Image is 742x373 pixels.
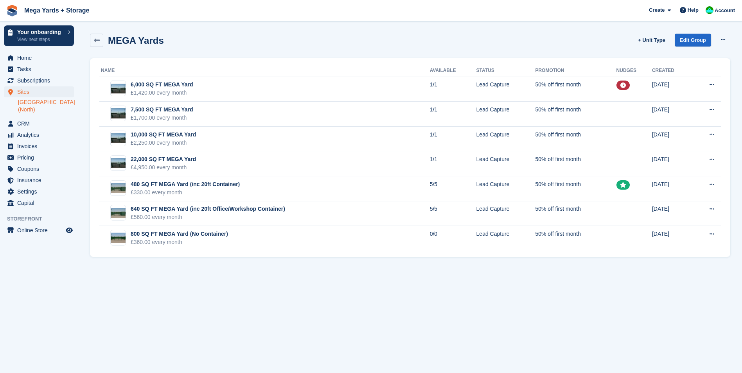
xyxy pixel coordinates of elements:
[652,226,692,251] td: [DATE]
[715,7,735,14] span: Account
[476,201,535,226] td: Lead Capture
[17,186,64,197] span: Settings
[652,201,692,226] td: [DATE]
[17,141,64,152] span: Invoices
[6,5,18,16] img: stora-icon-8386f47178a22dfd0bd8f6a31ec36ba5ce8667c1dd55bd0f319d3a0aa187defe.svg
[111,108,126,118] img: Commercial%20Storage%20Yard%20under%20Clear%20Sky.jpeg
[652,151,692,176] td: [DATE]
[131,139,196,147] div: £2,250.00 every month
[17,129,64,140] span: Analytics
[476,126,535,151] td: Lead Capture
[476,151,535,176] td: Lead Capture
[4,163,74,174] a: menu
[652,77,692,102] td: [DATE]
[17,197,64,208] span: Capital
[652,65,692,77] th: Created
[17,152,64,163] span: Pricing
[17,64,64,75] span: Tasks
[476,102,535,127] td: Lead Capture
[131,180,240,188] div: 480 SQ FT MEGA Yard (inc 20ft Container)
[616,65,652,77] th: Nudges
[111,233,126,243] img: Small%20Yard%20-%20No%20Container.png
[131,188,240,197] div: £330.00 every month
[4,225,74,236] a: menu
[131,114,193,122] div: £1,700.00 every month
[535,226,616,251] td: 50% off first month
[652,102,692,127] td: [DATE]
[65,226,74,235] a: Preview store
[635,34,668,47] a: + Unit Type
[111,158,126,168] img: Commercial%20Storage%20Yard%20under%20Clear%20Sky.jpeg
[17,118,64,129] span: CRM
[476,65,535,77] th: Status
[430,151,476,176] td: 1/1
[535,126,616,151] td: 50% off first month
[4,129,74,140] a: menu
[430,176,476,201] td: 5/5
[4,152,74,163] a: menu
[4,52,74,63] a: menu
[7,215,78,223] span: Storefront
[111,133,126,143] img: Commercial%20Storage%20Yard%20under%20Clear%20Sky.jpeg
[4,197,74,208] a: menu
[131,89,193,97] div: £1,420.00 every month
[17,75,64,86] span: Subscriptions
[4,64,74,75] a: menu
[99,65,430,77] th: Name
[17,29,64,35] p: Your onboarding
[111,208,126,218] img: Small%20Yard.jpg
[4,186,74,197] a: menu
[430,201,476,226] td: 5/5
[17,36,64,43] p: View next steps
[430,226,476,251] td: 0/0
[4,86,74,97] a: menu
[131,238,228,246] div: £360.00 every month
[111,183,126,193] img: Small%20Yard.jpg
[430,102,476,127] td: 1/1
[535,176,616,201] td: 50% off first month
[131,230,228,238] div: 800 SQ FT MEGA Yard (No Container)
[131,131,196,139] div: 10,000 SQ FT MEGA Yard
[652,126,692,151] td: [DATE]
[111,84,126,94] img: Commercial%20Storage%20Yard%20under%20Clear%20Sky.jpeg
[108,35,164,46] h2: MEGA Yards
[4,175,74,186] a: menu
[17,163,64,174] span: Coupons
[131,81,193,89] div: 6,000 SQ FT MEGA Yard
[688,6,699,14] span: Help
[17,175,64,186] span: Insurance
[430,126,476,151] td: 1/1
[4,118,74,129] a: menu
[4,25,74,46] a: Your onboarding View next steps
[706,6,713,14] img: Ben Ainscough
[131,163,196,172] div: £4,950.00 every month
[131,106,193,114] div: 7,500 SQ FT MEGA Yard
[535,65,616,77] th: Promotion
[476,77,535,102] td: Lead Capture
[535,102,616,127] td: 50% off first month
[131,213,285,221] div: £560.00 every month
[4,75,74,86] a: menu
[17,225,64,236] span: Online Store
[430,77,476,102] td: 1/1
[430,65,476,77] th: Available
[535,201,616,226] td: 50% off first month
[4,141,74,152] a: menu
[476,226,535,251] td: Lead Capture
[476,176,535,201] td: Lead Capture
[535,77,616,102] td: 50% off first month
[131,205,285,213] div: 640 SQ FT MEGA Yard (inc 20ft Office/Workshop Container)
[131,155,196,163] div: 22,000 SQ FT MEGA Yard
[675,34,711,47] a: Edit Group
[21,4,92,17] a: Mega Yards + Storage
[649,6,665,14] span: Create
[652,176,692,201] td: [DATE]
[17,52,64,63] span: Home
[18,99,74,113] a: [GEOGRAPHIC_DATA] (North)
[535,151,616,176] td: 50% off first month
[17,86,64,97] span: Sites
